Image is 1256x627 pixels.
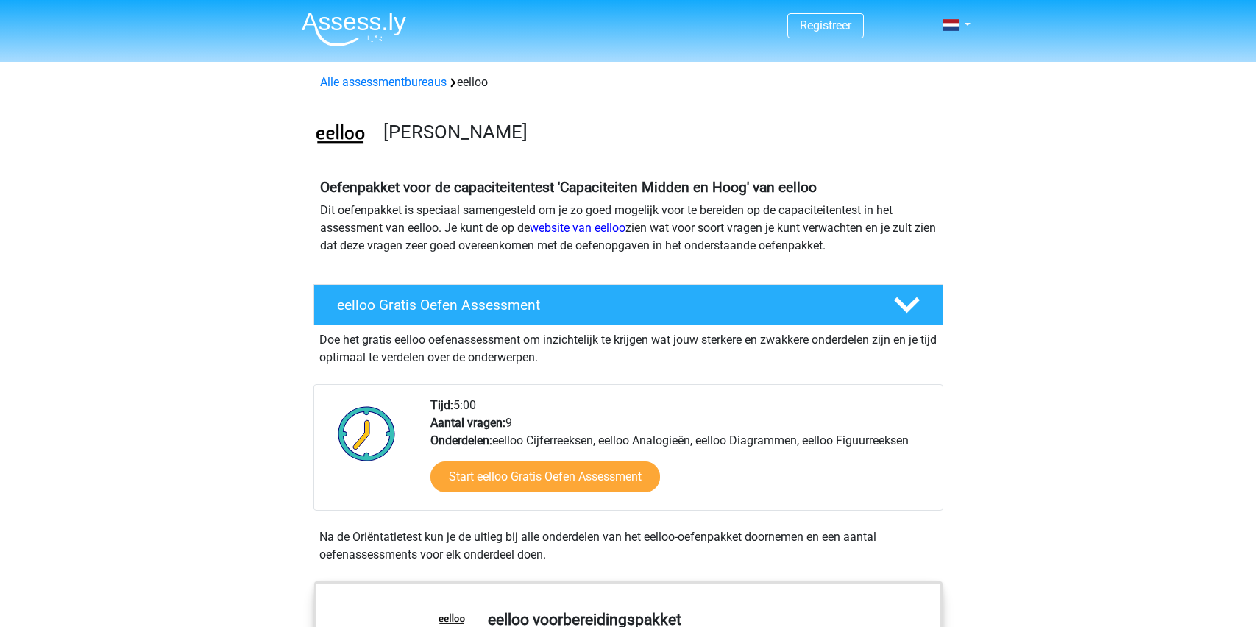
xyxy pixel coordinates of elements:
[419,397,942,510] div: 5:00 9 eelloo Cijferreeksen, eelloo Analogieën, eelloo Diagrammen, eelloo Figuurreeksen
[314,109,366,161] img: eelloo.png
[320,202,937,255] p: Dit oefenpakket is speciaal samengesteld om je zo goed mogelijk voor te bereiden op de capaciteit...
[800,18,851,32] a: Registreer
[330,397,404,470] img: Klok
[430,398,453,412] b: Tijd:
[320,179,817,196] b: Oefenpakket voor de capaciteitentest 'Capaciteiten Midden en Hoog' van eelloo
[530,221,625,235] a: website van eelloo
[430,461,660,492] a: Start eelloo Gratis Oefen Assessment
[313,325,943,366] div: Doe het gratis eelloo oefenassessment om inzichtelijk te krijgen wat jouw sterkere en zwakkere on...
[313,528,943,564] div: Na de Oriëntatietest kun je de uitleg bij alle onderdelen van het eelloo-oefenpakket doornemen en...
[308,284,949,325] a: eelloo Gratis Oefen Assessment
[314,74,943,91] div: eelloo
[383,121,932,144] h3: [PERSON_NAME]
[430,433,492,447] b: Onderdelen:
[320,75,447,89] a: Alle assessmentbureaus
[302,12,406,46] img: Assessly
[337,297,870,313] h4: eelloo Gratis Oefen Assessment
[430,416,505,430] b: Aantal vragen:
